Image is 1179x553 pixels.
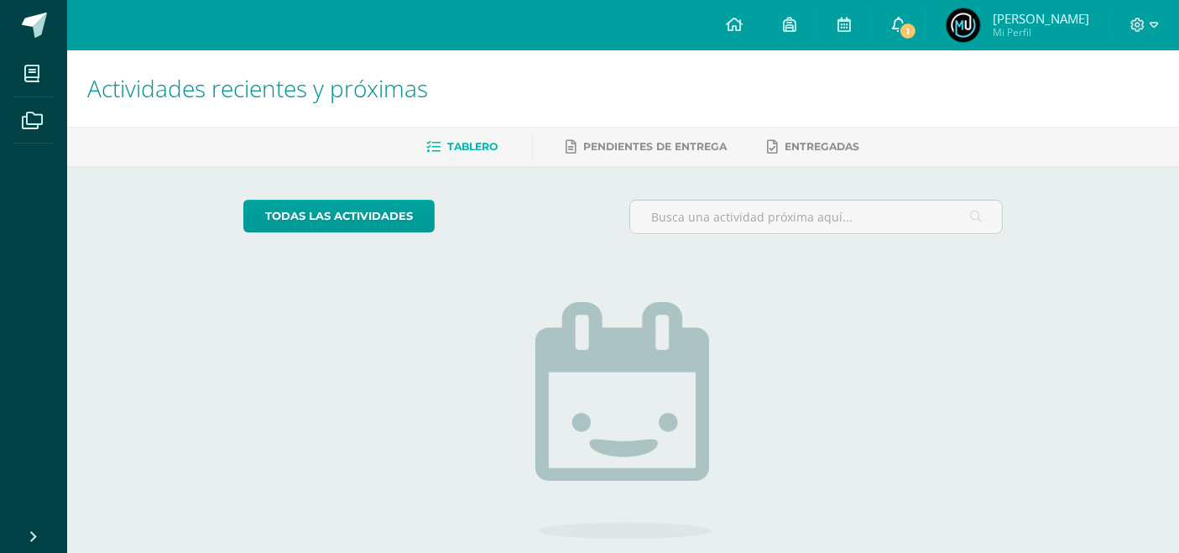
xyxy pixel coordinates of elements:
a: todas las Actividades [243,200,435,232]
span: 1 [899,22,917,40]
input: Busca una actividad próxima aquí... [630,201,1002,233]
span: Tablero [448,140,498,153]
a: Entregadas [768,133,860,160]
span: [PERSON_NAME] [993,10,1089,27]
a: Pendientes de entrega [566,133,728,160]
span: Actividades recientes y próximas [87,72,428,104]
span: Pendientes de entrega [584,140,728,153]
span: Entregadas [785,140,860,153]
a: Tablero [427,133,498,160]
span: Mi Perfil [993,25,1089,39]
img: 276eae5f84d3416db83ad868dc4138c7.png [947,8,980,42]
img: no_activities.png [535,302,712,539]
